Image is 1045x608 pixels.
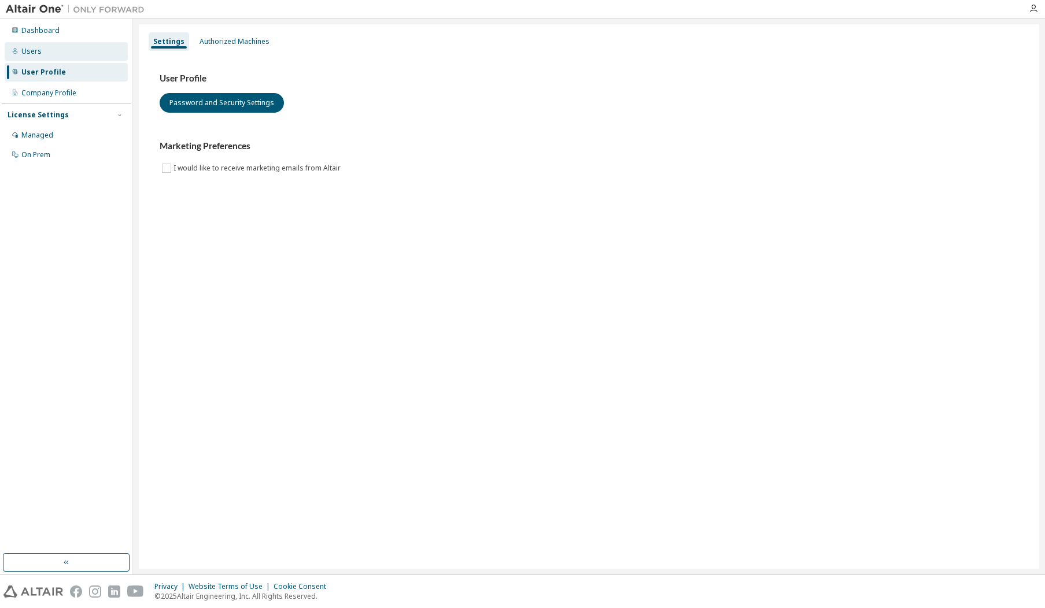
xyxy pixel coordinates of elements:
div: Company Profile [21,88,76,98]
h3: Marketing Preferences [160,140,1018,152]
div: Website Terms of Use [189,582,274,591]
div: Cookie Consent [274,582,333,591]
p: © 2025 Altair Engineering, Inc. All Rights Reserved. [154,591,333,601]
button: Password and Security Settings [160,93,284,113]
img: instagram.svg [89,585,101,598]
div: On Prem [21,150,50,160]
div: Dashboard [21,26,60,35]
label: I would like to receive marketing emails from Altair [173,161,343,175]
h3: User Profile [160,73,1018,84]
div: Managed [21,131,53,140]
img: facebook.svg [70,585,82,598]
div: User Profile [21,68,66,77]
img: altair_logo.svg [3,585,63,598]
div: License Settings [8,110,69,120]
img: linkedin.svg [108,585,120,598]
div: Privacy [154,582,189,591]
img: Altair One [6,3,150,15]
div: Users [21,47,42,56]
div: Settings [153,37,184,46]
img: youtube.svg [127,585,144,598]
div: Authorized Machines [200,37,269,46]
